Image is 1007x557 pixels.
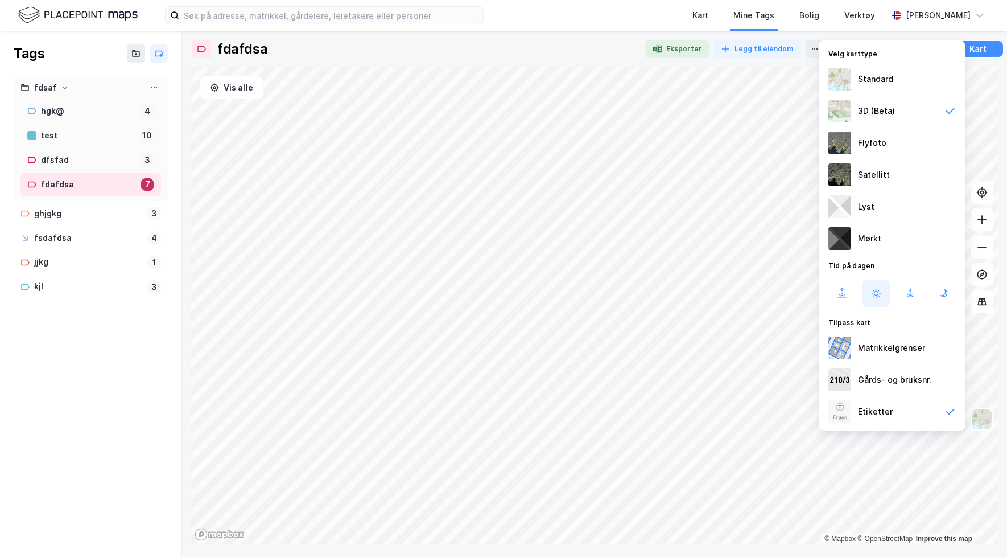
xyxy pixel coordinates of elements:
[828,100,851,122] img: Z
[34,280,143,294] div: kjl
[828,195,851,218] img: luj3wr1y2y3+OchiMxRmMxRlscgabnMEmZ7DJGWxyBpucwSZnsMkZbHIGm5zBJmewyRlscgabnMEmZ7DJGWxyBpucwSZnsMkZ...
[147,256,161,269] div: 1
[828,368,851,391] img: cadastreKeys.547ab17ec502f5a4ef2b.jpeg
[20,149,161,172] a: dfsfad3
[969,42,987,56] div: Kart
[844,9,875,22] div: Verktøy
[858,104,895,118] div: 3D (Beta)
[950,502,1007,557] div: Kontrollprogram for chat
[147,231,161,245] div: 4
[858,405,893,419] div: Etiketter
[819,43,965,63] div: Velg karttype
[147,280,161,294] div: 3
[14,44,44,63] div: Tags
[34,207,143,221] div: ghjgkg
[828,400,851,423] img: Z
[858,200,874,214] div: Lyst
[141,178,154,191] div: 7
[14,202,168,226] a: ghjgkg3
[34,81,57,95] div: fdsaf
[14,275,168,298] a: kjl3
[20,173,161,196] a: fdafdsa7
[141,153,154,167] div: 3
[858,72,893,86] div: Standard
[828,227,851,250] img: nCdM7BzjoCAAAAAElFTkSuQmCC
[858,136,886,150] div: Flyfoto
[41,153,136,167] div: dfsfad
[20,100,161,123] a: hgk@4
[950,502,1007,557] iframe: Chat Widget
[179,7,483,24] input: Søk på adresse, matrikkel, gårdeiere, leietakere eller personer
[147,207,161,220] div: 3
[828,337,851,359] img: cadastreBorders.cfe08de4b5ddd52a10de.jpeg
[828,132,851,154] img: Z
[20,124,161,148] a: test10
[14,227,168,250] a: fsdafdsa4
[858,341,925,355] div: Matrikkelgrenser
[34,231,143,245] div: fsdafdsa
[828,163,851,186] img: 9k=
[41,129,135,143] div: test
[713,40,801,58] button: Legg til eiendom
[692,9,708,22] div: Kart
[41,178,136,192] div: fdafdsa
[14,251,168,274] a: jjkg1
[906,9,971,22] div: [PERSON_NAME]
[733,9,774,22] div: Mine Tags
[824,535,856,543] a: Mapbox
[857,535,913,543] a: OpenStreetMap
[645,40,709,58] button: Eksporter
[141,104,154,118] div: 4
[858,373,931,387] div: Gårds- og bruksnr.
[18,5,138,25] img: logo.f888ab2527a4732fd821a326f86c7f29.svg
[819,312,965,332] div: Tilpass kart
[828,68,851,91] img: Z
[200,76,263,99] button: Vis alle
[195,528,245,541] a: Mapbox homepage
[217,40,267,58] div: fdafdsa
[858,168,890,182] div: Satellitt
[34,255,143,269] div: jjkg
[41,104,136,118] div: hgk@
[799,9,819,22] div: Bolig
[916,535,972,543] a: Improve this map
[858,232,881,245] div: Mørkt
[971,408,993,430] img: Z
[191,67,998,544] canvas: Map
[819,255,965,275] div: Tid på dagen
[140,129,154,142] div: 10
